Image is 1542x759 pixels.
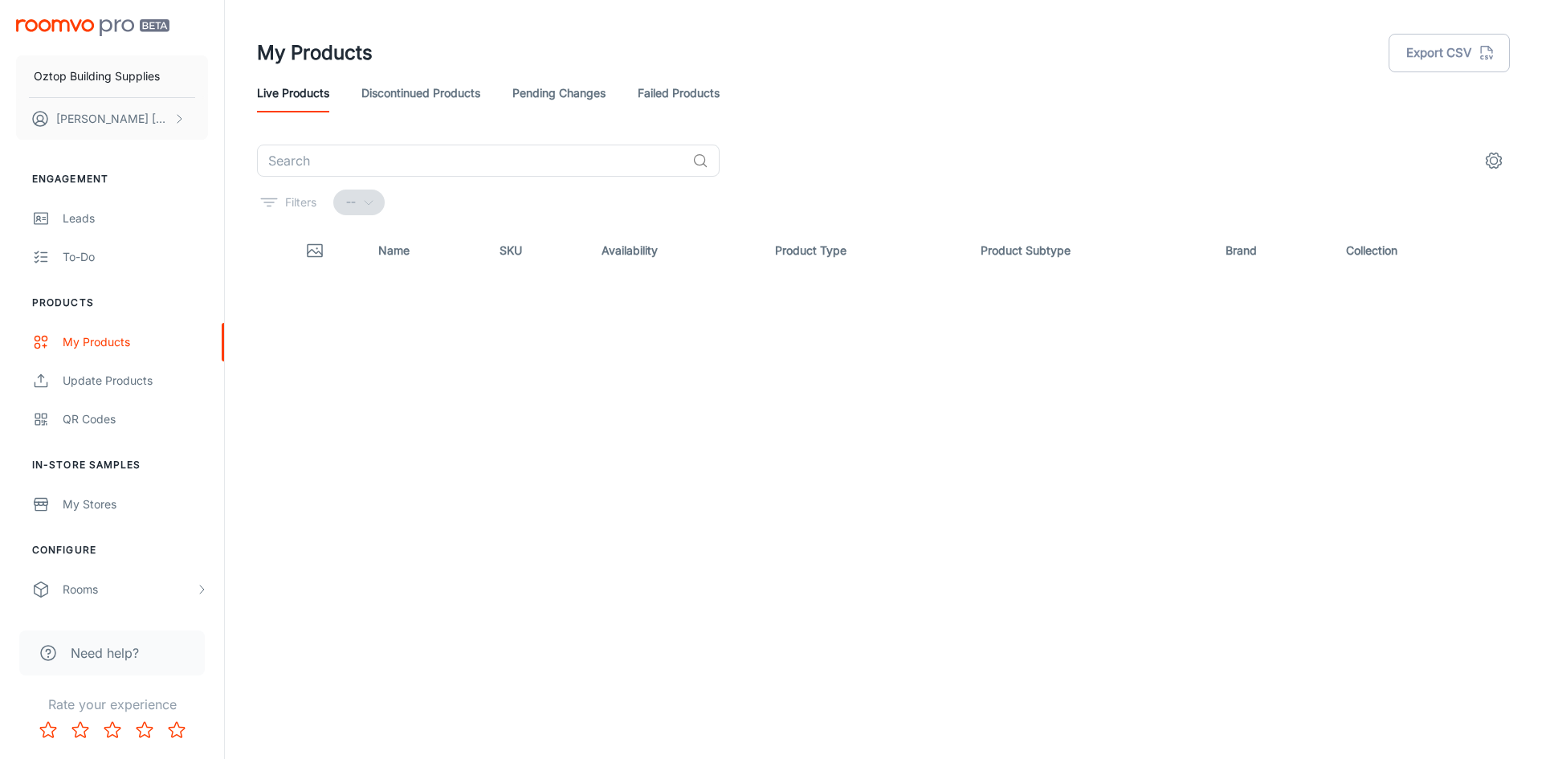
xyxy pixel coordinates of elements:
div: My Stores [63,496,208,513]
button: Rate 5 star [161,714,193,746]
p: [PERSON_NAME] [PERSON_NAME] [56,110,169,128]
th: Name [365,228,486,273]
th: Brand [1213,228,1333,273]
img: Roomvo PRO Beta [16,19,169,36]
h1: My Products [257,39,373,67]
button: Rate 1 star [32,714,64,746]
svg: Thumbnail [305,241,324,260]
div: QR Codes [63,410,208,428]
div: Rooms [63,581,195,598]
div: Leads [63,210,208,227]
div: To-do [63,248,208,266]
th: Collection [1333,228,1510,273]
a: Failed Products [638,74,720,112]
span: Need help? [71,643,139,663]
div: My Products [63,333,208,351]
button: Rate 2 star [64,714,96,746]
button: settings [1478,145,1510,177]
input: Search [257,145,686,177]
th: Product Type [762,228,968,273]
button: Oztop Building Supplies [16,55,208,97]
th: Availability [589,228,762,273]
div: Update Products [63,372,208,390]
th: Product Subtype [968,228,1213,273]
a: Live Products [257,74,329,112]
th: SKU [487,228,589,273]
a: Pending Changes [512,74,606,112]
button: Rate 3 star [96,714,128,746]
button: Rate 4 star [128,714,161,746]
p: Rate your experience [13,695,211,714]
a: Discontinued Products [361,74,480,112]
p: Oztop Building Supplies [34,67,160,85]
button: [PERSON_NAME] [PERSON_NAME] [16,98,208,140]
button: Export CSV [1389,34,1510,72]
